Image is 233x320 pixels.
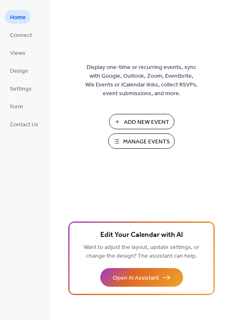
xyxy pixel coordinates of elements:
button: Manage Events [108,133,175,149]
a: Form [5,99,28,113]
button: Open AI Assistant [100,268,183,287]
span: Contact Us [10,121,38,129]
span: Design [10,67,28,76]
span: Add New Event [124,118,169,127]
span: Form [10,103,23,111]
a: Design [5,64,33,77]
a: Views [5,46,30,59]
span: Display one-time or recurring events, sync with Google, Outlook, Zoom, Eventbrite, Wix Events or ... [85,63,198,98]
span: Home [10,13,26,22]
span: Settings [10,85,32,94]
a: Connect [5,28,37,42]
a: Settings [5,81,37,95]
span: Views [10,49,25,58]
span: Open AI Assistant [113,274,159,283]
button: Add New Event [109,114,174,129]
a: Home [5,10,31,24]
span: Want to adjust the layout, update settings, or change the design? The assistant can help. [84,242,199,262]
span: Edit Your Calendar with AI [100,229,183,241]
a: Contact Us [5,117,43,131]
span: Connect [10,31,32,40]
span: Manage Events [123,138,170,146]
